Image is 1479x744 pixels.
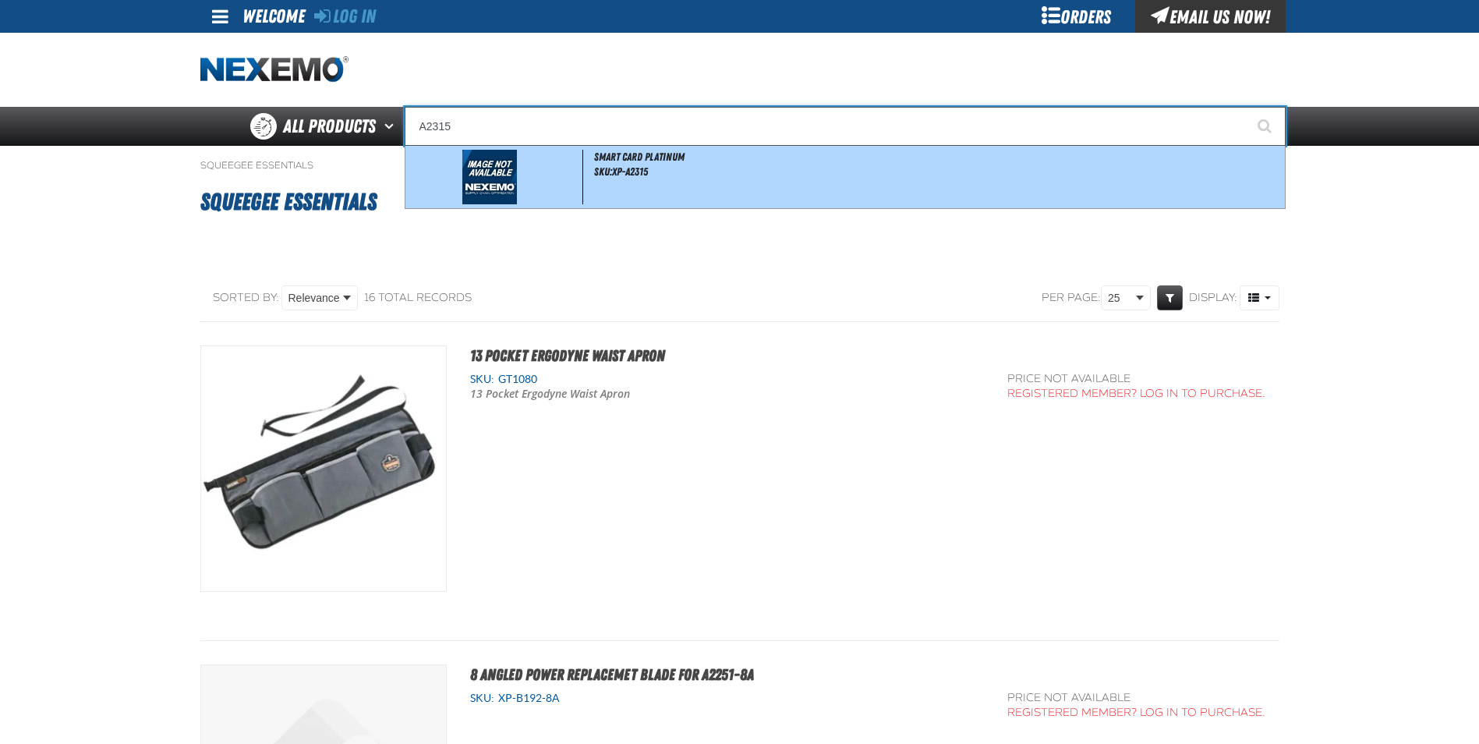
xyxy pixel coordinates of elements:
span: Product Grid Views Toolbar [1240,286,1279,310]
input: Search [405,107,1286,146]
div: Price not available [1007,372,1265,387]
span: XP-B192-8A [494,692,560,704]
span: Per page: [1042,291,1101,306]
img: missing_image.jpg [462,150,517,204]
img: 13 Pocket Ergodyne Waist Apron [201,346,446,591]
nav: Breadcrumbs [200,159,1279,172]
a: 13 Pocket Ergodyne Waist Apron [470,346,665,365]
div: 16 total records [364,291,472,306]
a: Squeegee Essentials [200,159,313,172]
button: Product Grid Views Toolbar [1240,285,1279,310]
a: 8 Angled Power Replacemet Blade for A2251-8A [470,665,754,684]
button: Open All Products pages [379,107,405,146]
a: Expand or Collapse Grid Filters [1157,285,1183,310]
span: Sorted By: [213,291,279,304]
a: Registered Member? Log In to purchase. [1007,706,1265,719]
div: SKU: [470,691,985,706]
div: SKU: [470,372,985,387]
span: SKU:XP-A2315 [594,165,648,178]
span: 25 [1108,290,1133,306]
h1: Squeegee Essentials [200,181,1279,223]
span: All Products [283,112,376,140]
: View Details of the 13 Pocket Ergodyne Waist Apron [201,346,446,591]
span: Display: [1189,291,1237,304]
button: Start Searching [1247,107,1286,146]
span: Relevance [288,290,340,306]
a: Registered Member? Log In to purchase. [1007,387,1265,400]
p: 13 Pocket Ergodyne Waist Apron [470,387,779,402]
a: Log In [314,5,376,27]
div: Price not available [1007,691,1265,706]
span: GT1080 [494,373,537,385]
span: Smart Card Platinum [594,151,685,163]
img: Nexemo logo [200,56,349,83]
a: Home [200,56,349,83]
